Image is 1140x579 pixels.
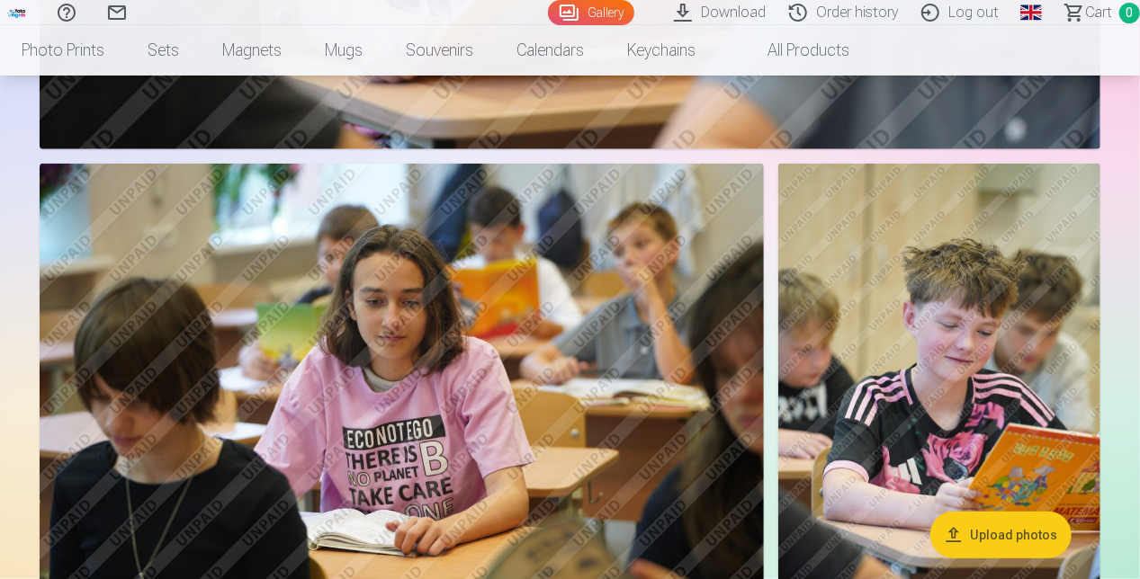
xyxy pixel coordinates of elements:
[930,511,1072,557] button: Upload photos
[126,25,201,76] a: Sets
[1085,2,1112,23] span: Сart
[303,25,384,76] a: Mugs
[717,25,871,76] a: All products
[495,25,606,76] a: Calendars
[1119,3,1140,23] span: 0
[384,25,495,76] a: Souvenirs
[606,25,717,76] a: Keychains
[201,25,303,76] a: Magnets
[7,7,27,18] img: /fa1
